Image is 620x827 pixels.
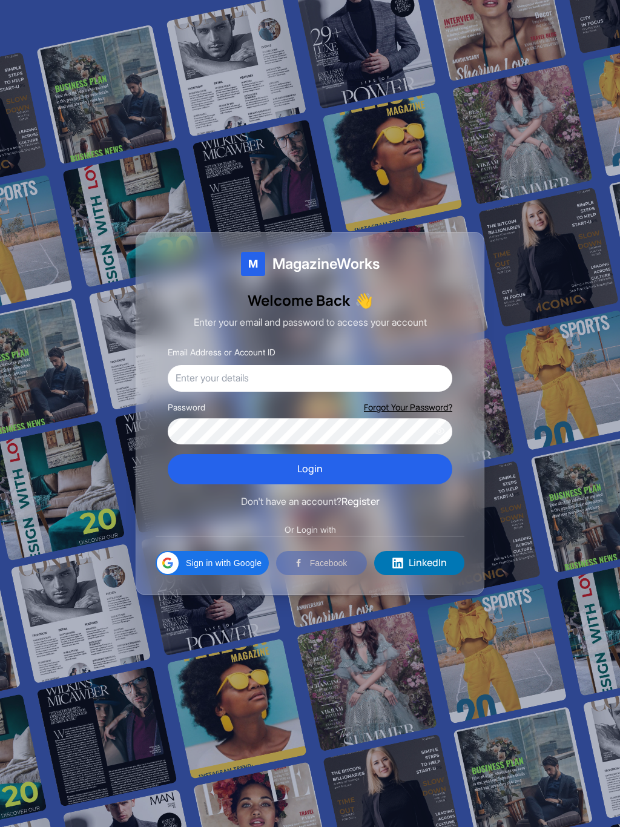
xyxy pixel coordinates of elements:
span: Waving hand [355,291,373,310]
span: Or Login with [277,524,343,536]
button: Forgot Your Password? [364,401,452,413]
h1: Welcome Back [156,291,464,310]
label: Password [168,401,205,413]
span: MagazineWorks [272,254,380,274]
span: M [248,255,258,272]
span: Don't have an account? [241,495,341,507]
button: Login [168,454,452,484]
span: LinkedIn [409,555,447,571]
input: Enter your details [168,365,452,392]
button: Show password [434,426,445,437]
button: Facebook [276,551,366,575]
p: Enter your email and password to access your account [156,315,464,331]
button: Register [341,494,380,510]
button: LinkedIn [374,551,464,575]
div: Sign in with Google [156,551,269,575]
span: Sign in with Google [186,556,262,570]
label: Email Address or Account ID [168,347,275,357]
